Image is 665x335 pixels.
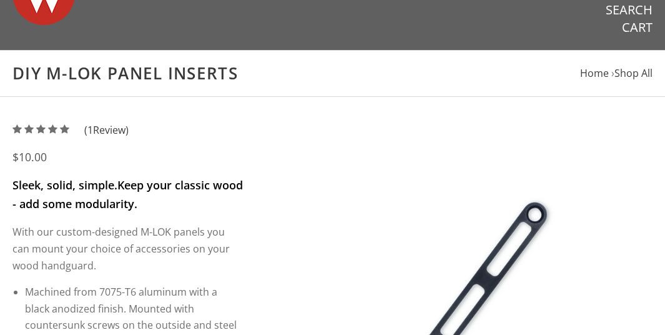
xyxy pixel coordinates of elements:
[12,149,47,164] span: $10.00
[87,123,93,137] span: 1
[614,66,653,80] a: Shop All
[12,63,653,84] h1: DIY M-LOK Panel Inserts
[622,19,653,36] a: Cart
[84,122,129,139] span: ( Review)
[611,65,653,82] li: ›
[12,177,243,211] strong: Keep your classic wood - add some modularity.
[12,123,129,137] a: (1Review)
[580,66,609,80] a: Home
[12,177,117,192] strong: Sleek, solid, simple.
[12,225,230,272] span: With our custom-designed M-LOK panels you can mount your choice of accessories on your wood handg...
[606,2,653,18] a: Search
